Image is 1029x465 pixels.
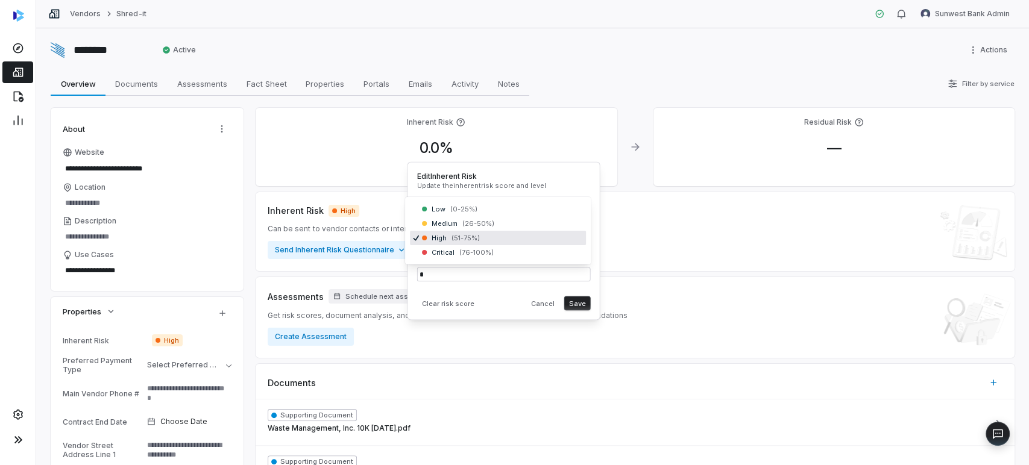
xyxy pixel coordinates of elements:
[432,219,458,228] span: Medium
[450,205,477,214] span: ( 0-25 %)
[432,205,445,214] span: Low
[459,248,494,257] span: ( 76-100 %)
[452,234,480,243] span: ( 51-75 %)
[432,248,455,257] span: Critical
[462,219,494,228] span: ( 26-50 %)
[432,234,447,243] span: High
